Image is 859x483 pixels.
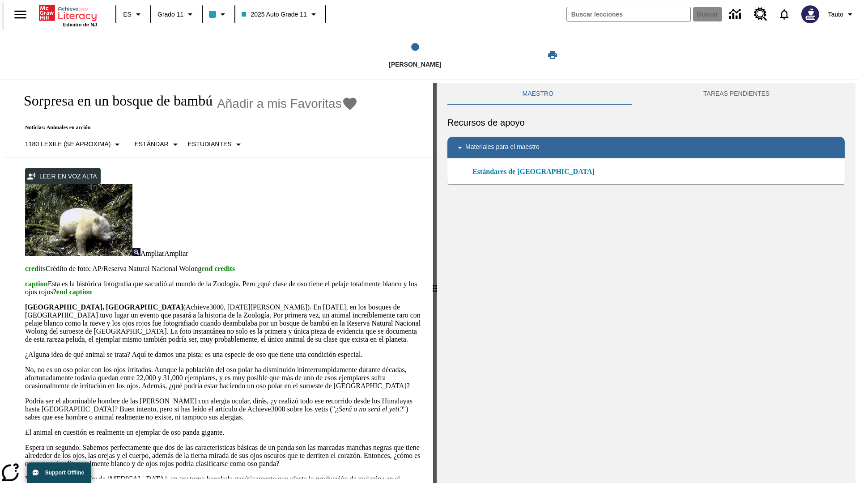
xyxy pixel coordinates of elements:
button: Clase: 2025 Auto Grade 11, Selecciona una clase [238,6,322,22]
button: Imprimir [538,47,567,63]
p: No, no es un oso polar con los ojos irritados. Aunque la población del oso polar ha disminuido in... [25,366,422,390]
p: Esta es la histórica fotografía que sacudió al mundo de la Zoología. Pero ¿qué clase de oso tiene... [25,280,422,296]
button: Support Offline [27,462,91,483]
strong: [GEOGRAPHIC_DATA], [GEOGRAPHIC_DATA] [25,303,183,311]
div: reading [4,83,433,479]
p: 1180 Lexile (Se aproxima) [25,140,111,149]
button: Perfil/Configuración [825,6,859,22]
span: caption [25,280,48,288]
img: Ampliar [132,248,140,256]
button: Grado: Grado 11, Elige un grado [154,6,199,22]
p: Podría ser el abominable hombre de las [PERSON_NAME] con alergia ocular, dirás, ¿y realizó todo e... [25,397,422,421]
a: Centro de información [724,2,748,27]
div: Instructional Panel Tabs [447,83,845,105]
p: (Achieve3000, [DATE][PERSON_NAME]). En [DATE], en los bosques de [GEOGRAPHIC_DATA] tuvo lugar un ... [25,303,422,343]
span: [PERSON_NAME] [389,61,441,68]
div: Pulsa la tecla de intro o la barra espaciadora y luego presiona las flechas de derecha e izquierd... [433,83,437,483]
div: activity [437,83,855,483]
button: Escoja un nuevo avatar [796,3,825,26]
span: Ampliar [164,250,188,257]
p: El animal en cuestión es realmente un ejemplar de oso panda gigante. [25,428,422,436]
a: Centro de recursos, Se abrirá en una pestaña nueva. [748,2,773,26]
button: Leer en voz alta [25,168,101,185]
em: ¿Será o no será el yeti? [335,405,403,413]
p: Estudiantes [188,140,232,149]
p: Crédito de foto: AP/Reserva Natural Nacional Wolong [25,265,422,273]
p: Estándar [134,140,168,149]
p: Espera un segundo. Sabemos perfectamente que dos de las caracteristicas básicas de un panda son l... [25,444,422,468]
button: Añadir a mis Favoritas - Sorpresa en un bosque de bambú [217,96,358,111]
button: Seleccionar estudiante [184,136,247,153]
div: Materiales para el maestro [447,137,845,158]
a: Estándares de [GEOGRAPHIC_DATA] [472,166,600,177]
img: los pandas albinos en China a veces son confundidos con osos polares [25,184,132,256]
button: Lee step 1 of 1 [299,30,531,80]
span: ES [123,10,132,19]
div: Portada [39,3,97,27]
img: Avatar [801,5,819,23]
span: Support Offline [45,470,84,476]
h1: Sorpresa en un bosque de bambú [14,93,213,109]
span: Grado 11 [157,10,183,19]
span: credits [25,265,46,272]
span: end credits [201,265,235,272]
p: Noticias: Animales en acción [14,124,358,131]
h6: Recursos de apoyo [447,115,845,130]
span: 2025 Auto Grade 11 [242,10,306,19]
span: Añadir a mis Favoritas [217,97,342,111]
button: Lenguaje: ES, Selecciona un idioma [119,6,148,22]
button: Tipo de apoyo, Estándar [131,136,184,153]
span: Tauto [828,10,843,19]
p: Materiales para el maestro [465,142,540,153]
button: El color de la clase es azul claro. Cambiar el color de la clase. [205,6,232,22]
span: end caption [56,288,92,296]
button: Seleccione Lexile, 1180 Lexile (Se aproxima) [21,136,126,153]
button: Maestro [447,83,628,105]
a: Notificaciones [773,3,796,26]
button: TAREAS PENDIENTES [628,83,845,105]
span: Ampliar [140,250,164,257]
input: Buscar campo [567,7,690,21]
span: Edición de NJ [63,22,97,27]
button: Abrir el menú lateral [7,1,34,28]
p: ¿Alguna idea de qué animal se trata? Aquí te damos una pista: es una especie de oso que tiene una... [25,351,422,359]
